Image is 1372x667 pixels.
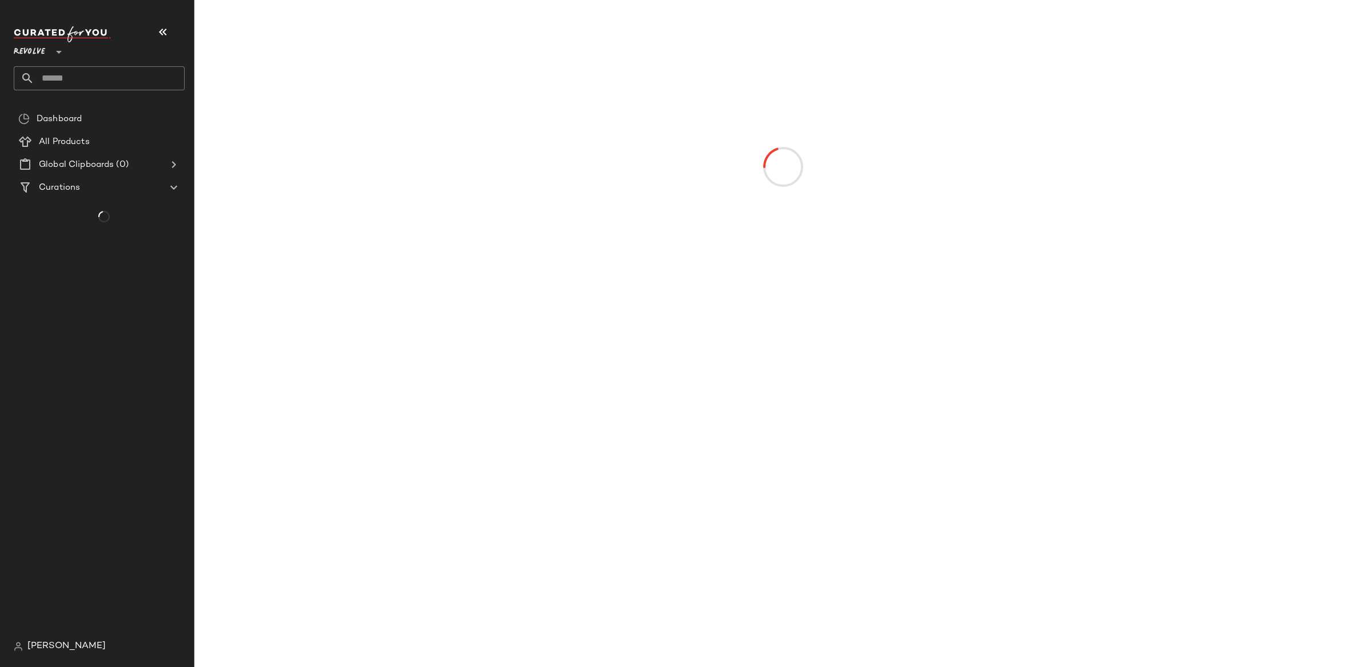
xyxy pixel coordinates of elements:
[37,113,82,126] span: Dashboard
[14,39,45,59] span: Revolve
[114,158,128,171] span: (0)
[39,158,114,171] span: Global Clipboards
[18,113,30,125] img: svg%3e
[27,640,106,653] span: [PERSON_NAME]
[14,642,23,651] img: svg%3e
[39,181,80,194] span: Curations
[14,26,111,42] img: cfy_white_logo.C9jOOHJF.svg
[39,135,90,149] span: All Products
